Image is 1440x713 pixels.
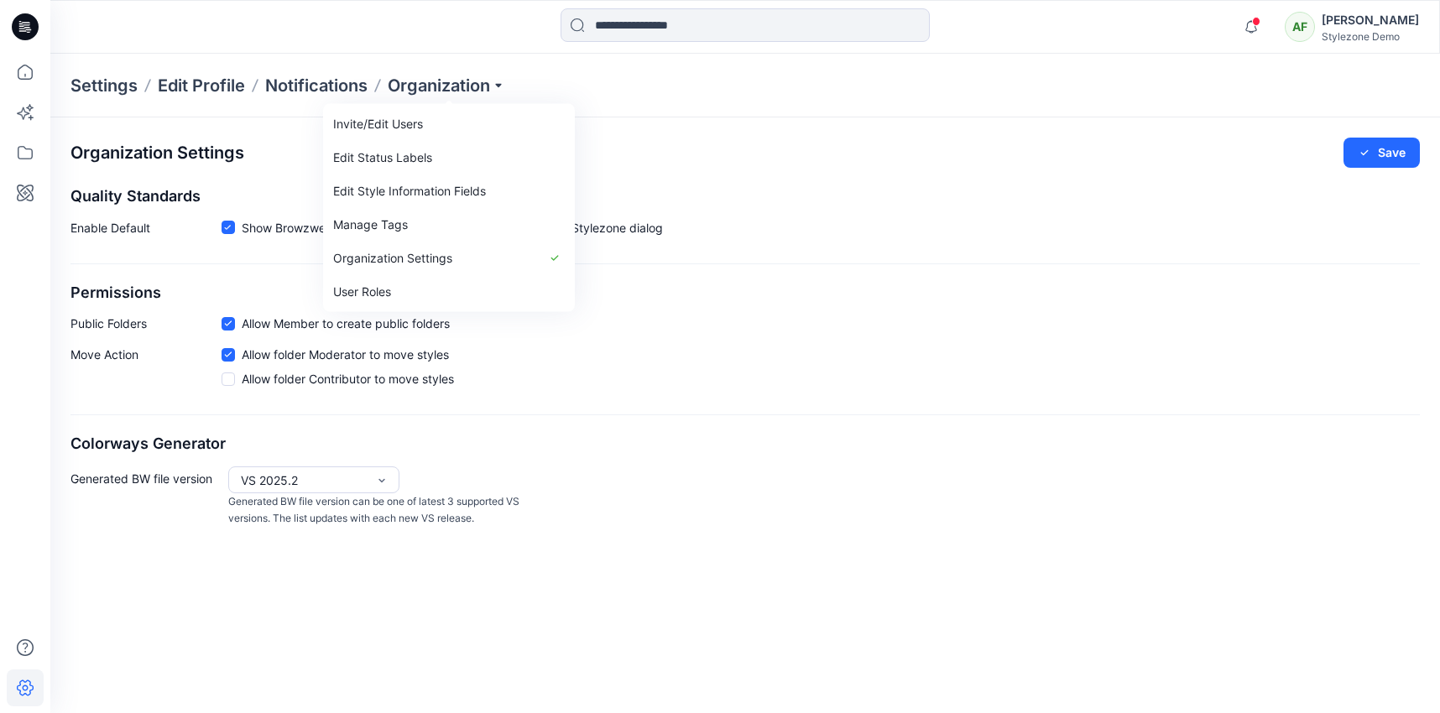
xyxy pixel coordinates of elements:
[70,435,1420,453] h2: Colorways Generator
[1322,10,1419,30] div: [PERSON_NAME]
[228,493,527,528] p: Generated BW file version can be one of latest 3 supported VS versions. The list updates with eac...
[70,219,222,243] p: Enable Default
[1322,30,1419,43] div: Stylezone Demo
[242,315,450,332] span: Allow Member to create public folders
[242,370,454,388] span: Allow folder Contributor to move styles
[326,242,571,275] a: Organization Settings
[70,315,222,332] p: Public Folders
[241,471,367,489] div: VS 2025.2
[70,143,244,163] h2: Organization Settings
[70,466,222,528] p: Generated BW file version
[242,346,449,363] span: Allow folder Moderator to move styles
[70,188,1420,206] h2: Quality Standards
[1343,138,1420,168] button: Save
[326,141,571,174] a: Edit Status Labels
[242,219,663,237] span: Show Browzwear’s default quality standards in the Share to Stylezone dialog
[265,74,368,97] a: Notifications
[326,107,571,141] a: Invite/Edit Users
[326,208,571,242] a: Manage Tags
[1285,12,1315,42] div: AF
[158,74,245,97] a: Edit Profile
[326,275,571,309] a: User Roles
[70,74,138,97] p: Settings
[70,284,1420,302] h2: Permissions
[326,174,571,208] a: Edit Style Information Fields
[70,346,222,394] p: Move Action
